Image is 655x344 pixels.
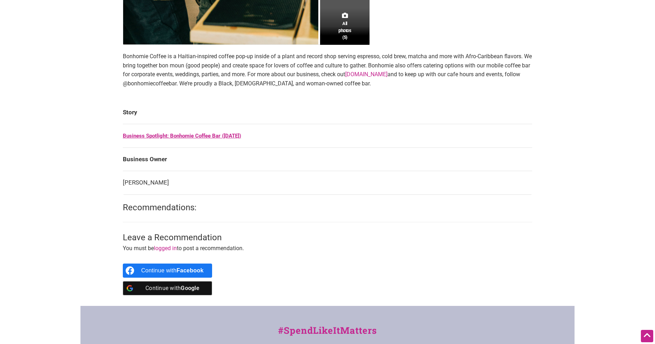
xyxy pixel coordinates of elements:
[176,267,204,273] b: Facebook
[123,202,532,214] h2: Recommendations:
[123,133,241,139] a: Business Spotlight: Bonhomie Coffee Bar ([DATE])
[123,171,532,195] td: [PERSON_NAME]
[345,71,387,78] a: [DOMAIN_NAME]
[141,281,204,295] div: Continue with
[141,264,204,278] div: Continue with
[123,281,212,295] a: Continue with <b>Google</b>
[181,285,199,291] b: Google
[154,245,177,252] a: logged in
[123,244,532,253] p: You must be to post a recommendation.
[641,330,653,342] div: Scroll Back to Top
[123,232,532,244] h3: Leave a Recommendation
[123,52,532,88] p: Bonhomie Coffee is a Haitian-inspired coffee pop-up inside of a plant and record shop serving esp...
[123,147,532,171] td: Business Owner
[123,101,532,124] td: Story
[338,20,351,40] span: All photos (5)
[123,264,212,278] a: Continue with <b>Facebook</b>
